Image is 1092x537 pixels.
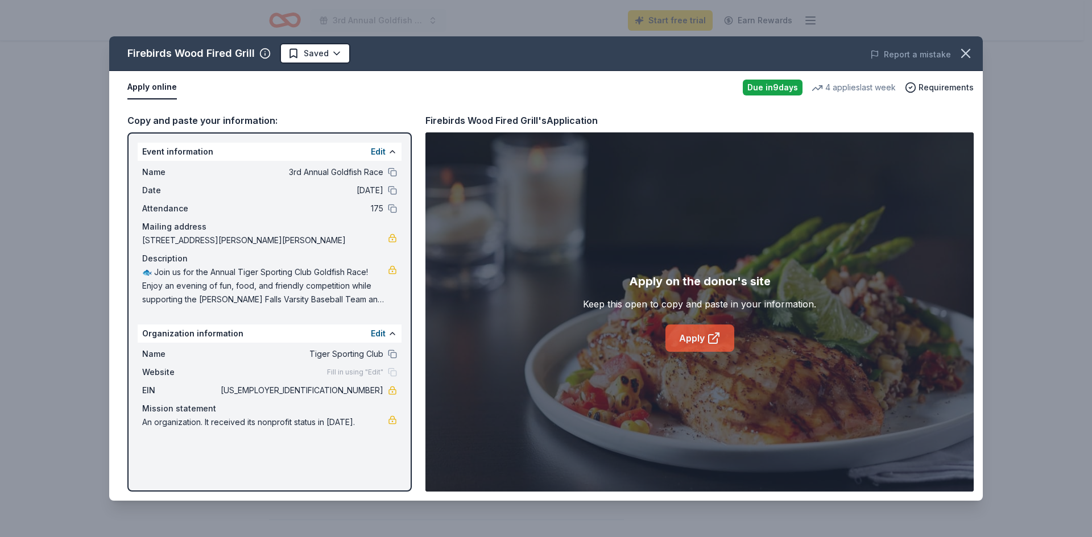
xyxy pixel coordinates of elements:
span: Website [142,365,218,379]
a: Apply [665,324,734,352]
button: Edit [371,145,386,159]
div: Firebirds Wood Fired Grill [127,44,255,63]
div: Description [142,252,397,265]
button: Requirements [905,81,974,94]
span: Saved [304,47,329,60]
div: 4 applies last week [812,81,896,94]
div: Firebirds Wood Fired Grill's Application [425,113,598,128]
span: An organization. It received its nonprofit status in [DATE]. [142,415,388,429]
span: [DATE] [218,184,383,197]
button: Saved [280,43,350,64]
button: Report a mistake [870,48,951,61]
span: Fill in using "Edit" [327,368,383,377]
span: Attendance [142,202,218,215]
div: Mission statement [142,402,397,415]
div: Keep this open to copy and paste in your information. [583,297,816,311]
span: [STREET_ADDRESS][PERSON_NAME][PERSON_NAME] [142,234,388,247]
span: 🐟 Join us for the Annual Tiger Sporting Club Goldfish Race! Enjoy an evening of fun, food, and fr... [142,265,388,306]
div: Organization information [138,324,402,343]
span: EIN [142,384,218,397]
div: Mailing address [142,220,397,234]
button: Apply online [127,76,177,99]
span: Date [142,184,218,197]
span: Name [142,347,218,361]
span: Tiger Sporting Club [218,347,383,361]
div: Apply on the donor's site [629,272,771,290]
span: 175 [218,202,383,215]
span: 3rd Annual Goldfish Race [218,165,383,179]
span: [US_EMPLOYER_IDENTIFICATION_NUMBER] [218,384,383,397]
div: Copy and paste your information: [127,113,412,128]
span: Requirements [919,81,974,94]
div: Event information [138,143,402,161]
div: Due in 9 days [743,80,803,95]
button: Edit [371,327,386,340]
span: Name [142,165,218,179]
